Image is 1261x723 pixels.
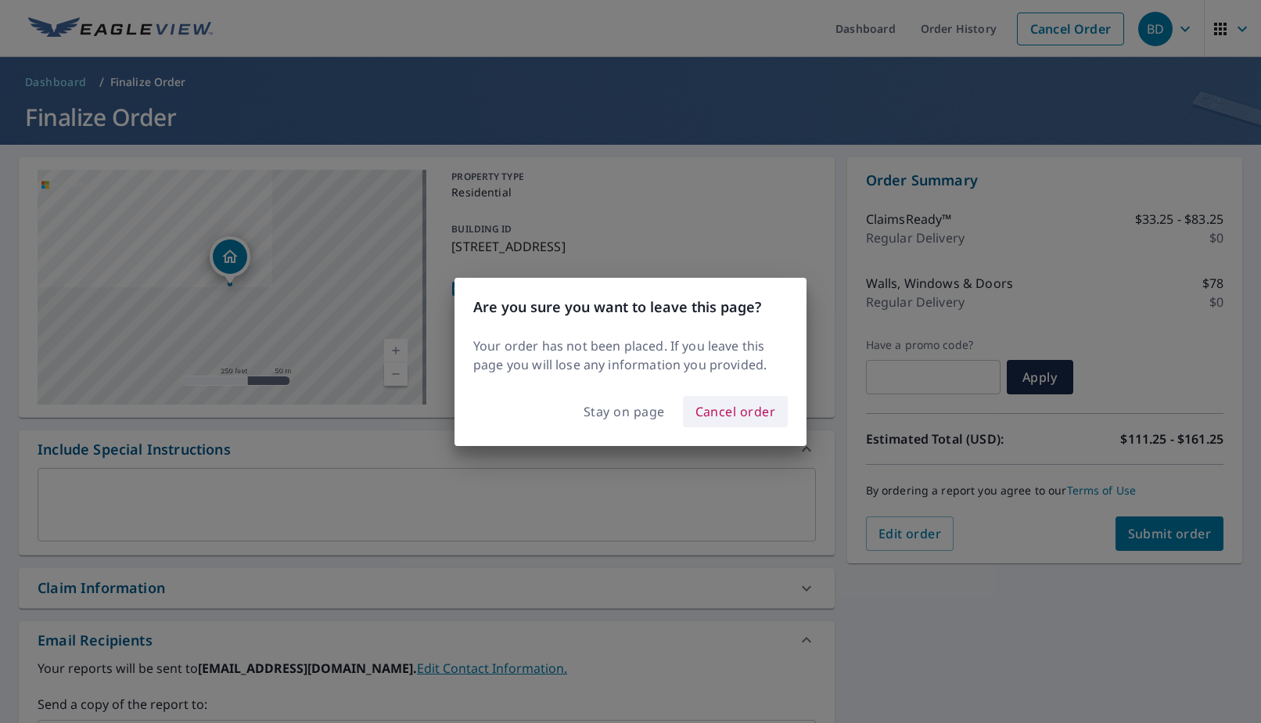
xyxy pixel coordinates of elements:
h3: Are you sure you want to leave this page? [473,297,788,318]
span: Stay on page [584,401,665,423]
button: Stay on page [572,397,677,426]
p: Your order has not been placed. If you leave this page you will lose any information you provided. [473,336,788,374]
span: Cancel order [695,401,776,423]
button: Cancel order [683,396,789,427]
